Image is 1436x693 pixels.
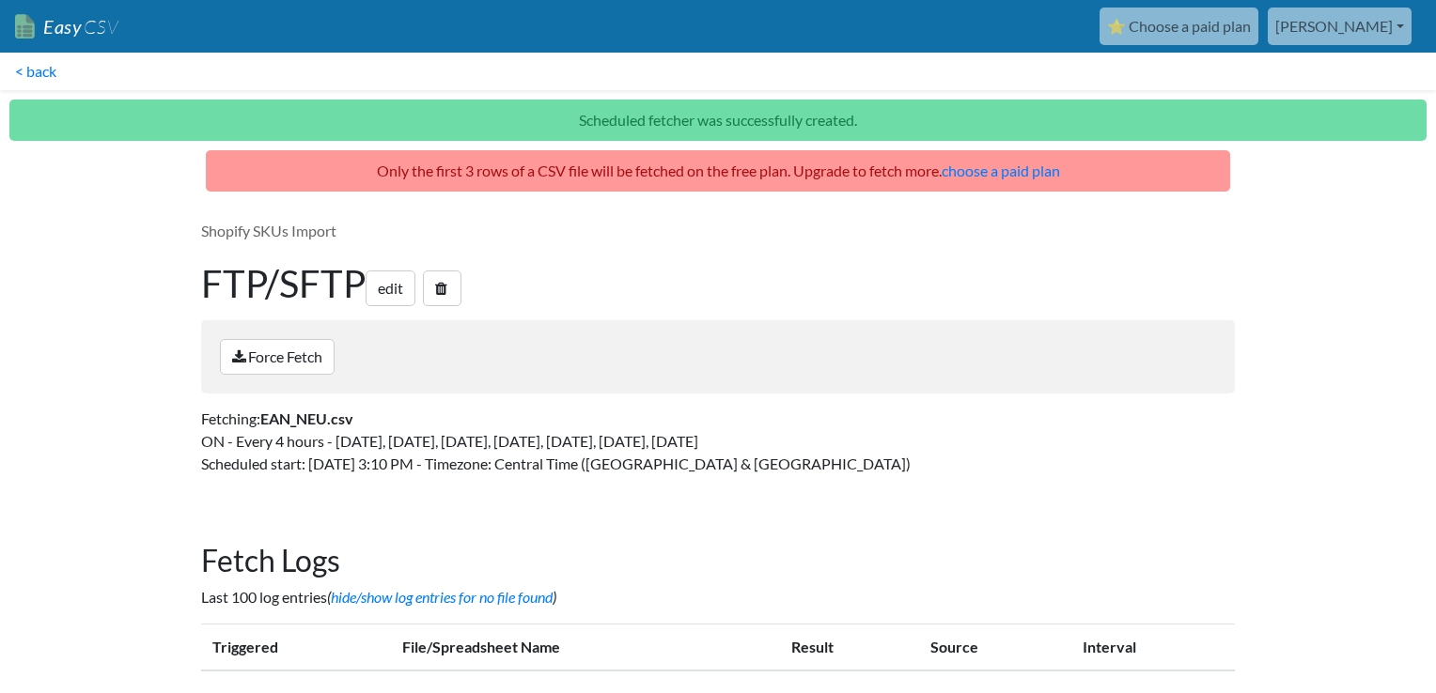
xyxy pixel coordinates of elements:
th: File/Spreadsheet Name [391,624,779,671]
p: Scheduled fetcher was successfully created. [9,100,1427,141]
a: hide/show log entries for no file found [331,588,553,606]
a: [PERSON_NAME] [1268,8,1412,45]
h1: FTP/SFTP [201,261,1235,306]
span: CSV [82,15,118,38]
p: Last 100 log entries [201,586,1235,608]
a: Force Fetch [220,339,335,375]
p: Shopify SKUs Import [201,220,1235,242]
th: Interval [1071,624,1235,671]
th: Triggered [201,624,391,671]
a: edit [366,270,415,306]
a: EasyCSV [15,8,118,46]
p: Fetching: ON - Every 4 hours - [DATE], [DATE], [DATE], [DATE], [DATE], [DATE], [DATE] Scheduled s... [201,408,1235,475]
h2: Fetch Logs [201,543,1235,578]
strong: EAN_NEU.csv [260,409,353,427]
th: Source [919,624,1070,671]
th: Result [780,624,920,671]
a: choose a paid plan [942,162,1060,179]
a: ⭐ Choose a paid plan [1100,8,1258,45]
i: ( ) [327,588,556,606]
p: Only the first 3 rows of a CSV file will be fetched on the free plan. Upgrade to fetch more. [206,150,1230,192]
